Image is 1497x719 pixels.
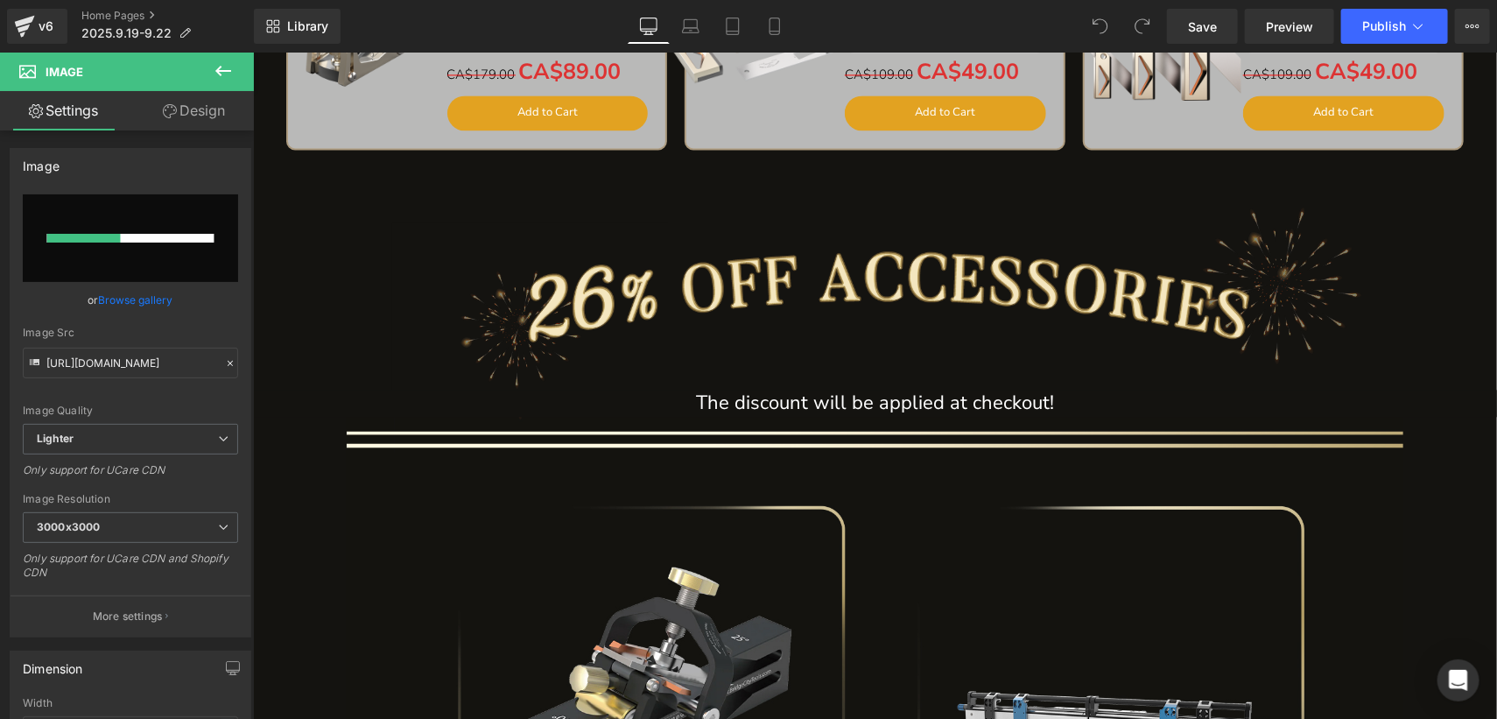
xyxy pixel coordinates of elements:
div: Image Quality [23,405,238,417]
b: 3000x3000 [37,520,100,533]
div: Only support for UCare CDN [23,463,238,489]
div: Open Intercom Messenger [1437,659,1479,701]
span: Publish [1362,19,1406,33]
div: or [23,291,238,309]
div: Image [23,149,60,173]
div: Width [23,697,238,709]
a: Design [130,91,257,130]
b: Lighter [37,432,74,445]
a: Mobile [754,9,796,44]
a: Home Pages [81,9,254,23]
span: Library [287,18,328,34]
a: Preview [1245,9,1334,44]
iframe: To enrich screen reader interactions, please activate Accessibility in Grammarly extension settings [253,53,1497,719]
span: 2025.9.19-9.22 [81,26,172,40]
span: Save [1188,18,1217,36]
span: Preview [1266,18,1313,36]
input: Link [23,348,238,378]
a: Tablet [712,9,754,44]
button: Publish [1341,9,1448,44]
div: Image Src [23,327,238,339]
a: Laptop [670,9,712,44]
button: More settings [11,596,250,637]
span: The discount will be applied at checkout! [443,337,801,363]
div: v6 [35,15,57,38]
div: Image Resolution [23,493,238,505]
a: New Library [254,9,341,44]
div: Dimension [23,652,83,676]
div: Only support for UCare CDN and Shopify CDN [23,552,238,591]
button: Undo [1083,9,1118,44]
p: More settings [93,609,163,624]
button: Redo [1125,9,1160,44]
button: More [1455,9,1490,44]
a: Desktop [628,9,670,44]
a: Browse gallery [99,285,173,315]
a: v6 [7,9,67,44]
span: Image [46,65,83,79]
